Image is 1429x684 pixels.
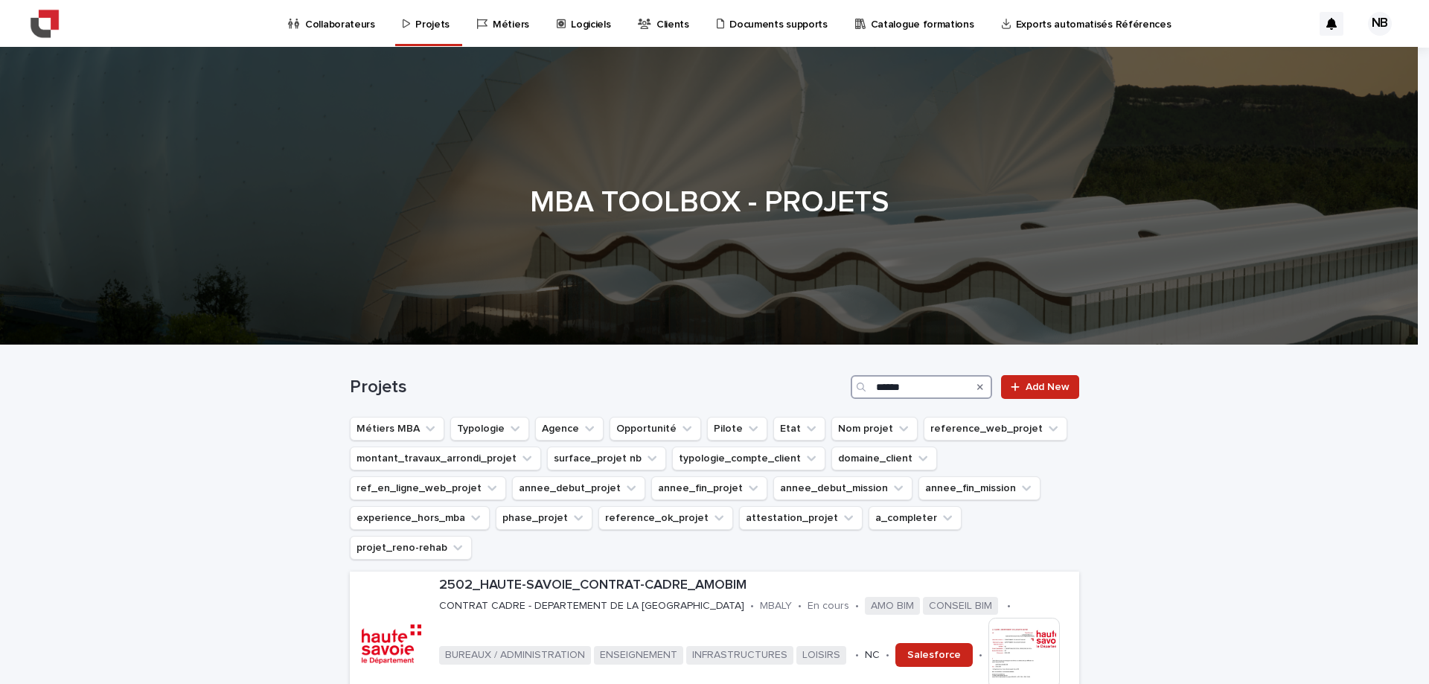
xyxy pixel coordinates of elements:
[1026,382,1070,392] span: Add New
[686,646,793,665] span: INFRASTRUCTURES
[855,600,859,613] p: •
[350,447,541,470] button: montant_travaux_arrondi_projet
[855,649,859,662] p: •
[439,646,591,665] span: BUREAUX / ADMINISTRATION
[439,600,744,613] p: CONTRAT CADRE - DEPARTEMENT DE LA [GEOGRAPHIC_DATA]
[547,447,666,470] button: surface_projet nb
[535,417,604,441] button: Agence
[851,375,992,399] input: Search
[739,506,863,530] button: attestation_projet
[496,506,592,530] button: phase_projet
[773,417,825,441] button: Etat
[651,476,767,500] button: annee_fin_projet
[865,597,920,616] span: AMO BIM
[979,649,982,662] p: •
[1007,600,1011,613] p: •
[760,600,792,613] p: MBALY
[796,646,846,665] span: LOISIRS
[672,447,825,470] button: typologie_compte_client
[610,417,701,441] button: Opportunité
[865,649,880,662] p: NC
[598,506,733,530] button: reference_ok_projet
[808,600,849,613] p: En cours
[1001,375,1079,399] a: Add New
[1368,12,1392,36] div: NB
[345,185,1074,220] h1: MBA TOOLBOX - PROJETS
[30,9,60,39] img: YiAiwBLRm2aPEWe5IFcA
[831,417,918,441] button: Nom projet
[512,476,645,500] button: annee_debut_projet
[907,650,961,660] span: Salesforce
[350,536,472,560] button: projet_reno-rehab
[350,377,845,398] h1: Projets
[918,476,1040,500] button: annee_fin_mission
[450,417,529,441] button: Typologie
[439,578,1073,594] p: 2502_HAUTE-SAVOIE_CONTRAT-CADRE_AMOBIM
[350,417,444,441] button: Métiers MBA
[350,506,490,530] button: experience_hors_mba
[831,447,937,470] button: domaine_client
[594,646,683,665] span: ENSEIGNEMENT
[798,600,802,613] p: •
[923,597,998,616] span: CONSEIL BIM
[350,476,506,500] button: ref_en_ligne_web_projet
[750,600,754,613] p: •
[869,506,962,530] button: a_completer
[773,476,912,500] button: annee_debut_mission
[895,643,973,667] a: Salesforce
[707,417,767,441] button: Pilote
[924,417,1067,441] button: reference_web_projet
[886,649,889,662] p: •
